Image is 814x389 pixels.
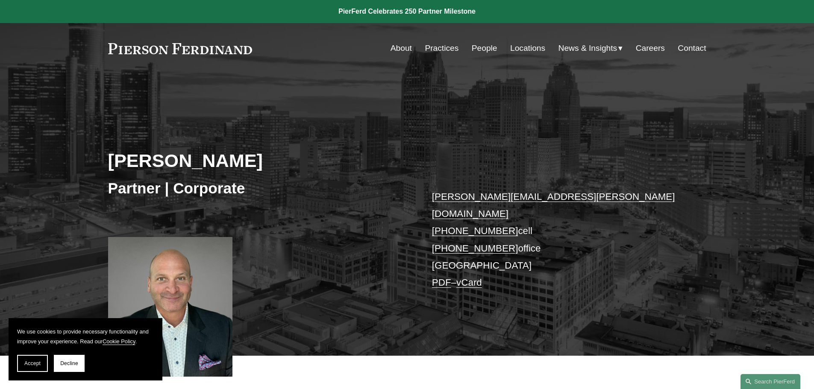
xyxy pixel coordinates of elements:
h2: [PERSON_NAME] [108,149,407,172]
a: About [391,40,412,56]
span: News & Insights [558,41,617,56]
p: cell office [GEOGRAPHIC_DATA] – [432,188,681,292]
a: Practices [425,40,458,56]
button: Accept [17,355,48,372]
a: Locations [510,40,545,56]
a: [PHONE_NUMBER] [432,243,518,254]
span: Decline [60,360,78,366]
a: [PHONE_NUMBER] [432,225,518,236]
span: Accept [24,360,41,366]
a: Contact [678,40,706,56]
a: PDF [432,277,451,288]
a: vCard [456,277,482,288]
p: We use cookies to provide necessary functionality and improve your experience. Read our . [17,327,154,346]
h3: Partner | Corporate [108,179,407,198]
a: Search this site [741,374,800,389]
button: Decline [54,355,85,372]
a: People [472,40,497,56]
section: Cookie banner [9,318,162,380]
a: [PERSON_NAME][EMAIL_ADDRESS][PERSON_NAME][DOMAIN_NAME] [432,191,675,219]
a: folder dropdown [558,40,623,56]
a: Careers [636,40,665,56]
a: Cookie Policy [103,338,135,345]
